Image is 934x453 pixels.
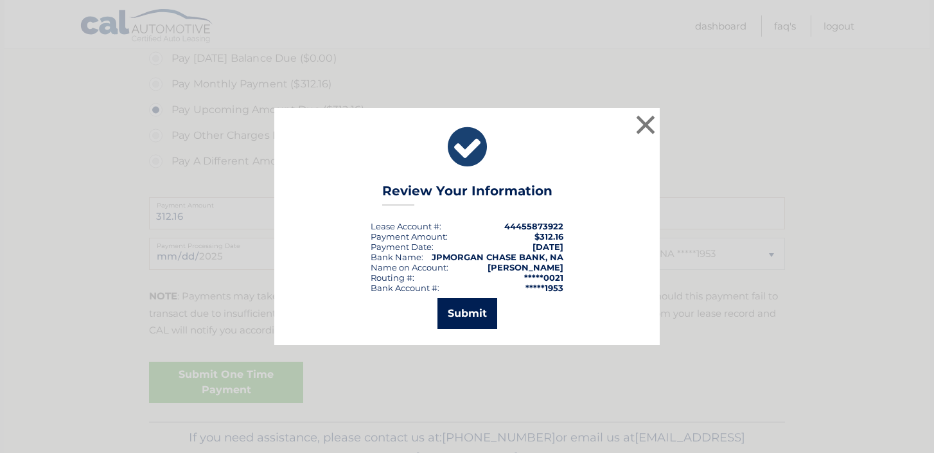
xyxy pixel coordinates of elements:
[534,231,563,242] span: $312.16
[633,112,658,138] button: ×
[371,231,448,242] div: Payment Amount:
[488,262,563,272] strong: [PERSON_NAME]
[371,283,439,293] div: Bank Account #:
[504,221,563,231] strong: 44455873922
[371,242,432,252] span: Payment Date
[533,242,563,252] span: [DATE]
[371,252,423,262] div: Bank Name:
[437,298,497,329] button: Submit
[432,252,563,262] strong: JPMORGAN CHASE BANK, NA
[371,262,448,272] div: Name on Account:
[371,242,434,252] div: :
[371,272,414,283] div: Routing #:
[371,221,441,231] div: Lease Account #:
[382,183,552,206] h3: Review Your Information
